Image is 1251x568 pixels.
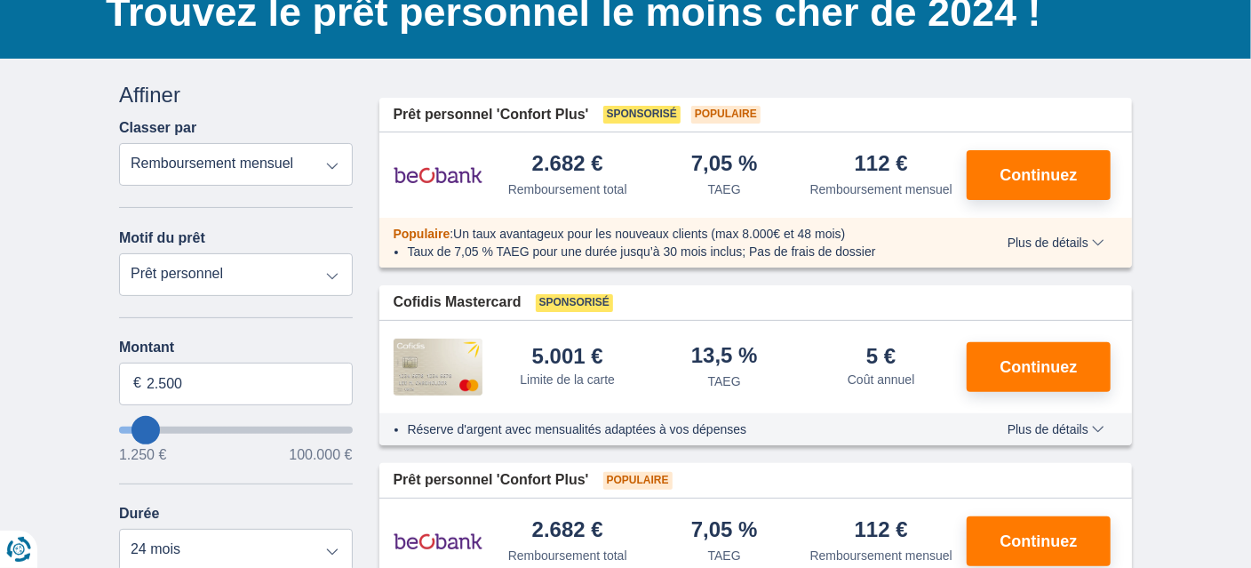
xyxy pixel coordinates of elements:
[810,180,952,198] div: Remboursement mensuel
[708,180,741,198] div: TAEG
[520,371,615,388] div: Limite de la carte
[394,153,482,197] img: pret personnel Beobank
[691,519,758,543] div: 7,05 %
[508,547,627,564] div: Remboursement total
[408,420,956,438] li: Réserve d'argent avec mensualités adaptées à vos dépenses
[708,372,741,390] div: TAEG
[1008,236,1104,249] span: Plus de détails
[994,236,1118,250] button: Plus de détails
[394,292,522,313] span: Cofidis Mastercard
[691,153,758,177] div: 7,05 %
[532,519,603,543] div: 2.682 €
[119,80,353,110] div: Affiner
[848,371,915,388] div: Coût annuel
[691,345,758,369] div: 13,5 %
[967,150,1111,200] button: Continuez
[119,340,353,356] label: Montant
[394,470,589,491] span: Prêt personnel 'Confort Plus'
[119,448,166,462] span: 1.250 €
[453,227,845,241] span: Un taux avantageux pour les nouveaux clients (max 8.000€ et 48 mois)
[119,427,353,434] input: wantToBorrow
[1008,423,1104,436] span: Plus de détails
[394,519,482,564] img: pret personnel Beobank
[532,153,603,177] div: 2.682 €
[855,153,908,177] div: 112 €
[394,105,589,125] span: Prêt personnel 'Confort Plus'
[408,243,956,260] li: Taux de 7,05 % TAEG pour une durée jusqu’à 30 mois inclus; Pas de frais de dossier
[967,516,1111,566] button: Continuez
[532,346,603,367] div: 5.001 €
[603,106,681,124] span: Sponsorisé
[1000,533,1078,549] span: Continuez
[967,342,1111,392] button: Continuez
[603,472,673,490] span: Populaire
[508,180,627,198] div: Remboursement total
[1000,359,1078,375] span: Continuez
[394,339,482,396] img: pret personnel Cofidis CC
[1000,167,1078,183] span: Continuez
[119,120,196,136] label: Classer par
[810,547,952,564] div: Remboursement mensuel
[379,225,970,243] div: :
[855,519,908,543] div: 112 €
[536,294,613,312] span: Sponsorisé
[691,106,761,124] span: Populaire
[394,227,450,241] span: Populaire
[994,422,1118,436] button: Plus de détails
[708,547,741,564] div: TAEG
[119,506,159,522] label: Durée
[289,448,352,462] span: 100.000 €
[119,230,205,246] label: Motif du prêt
[866,346,896,367] div: 5 €
[133,373,141,394] span: €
